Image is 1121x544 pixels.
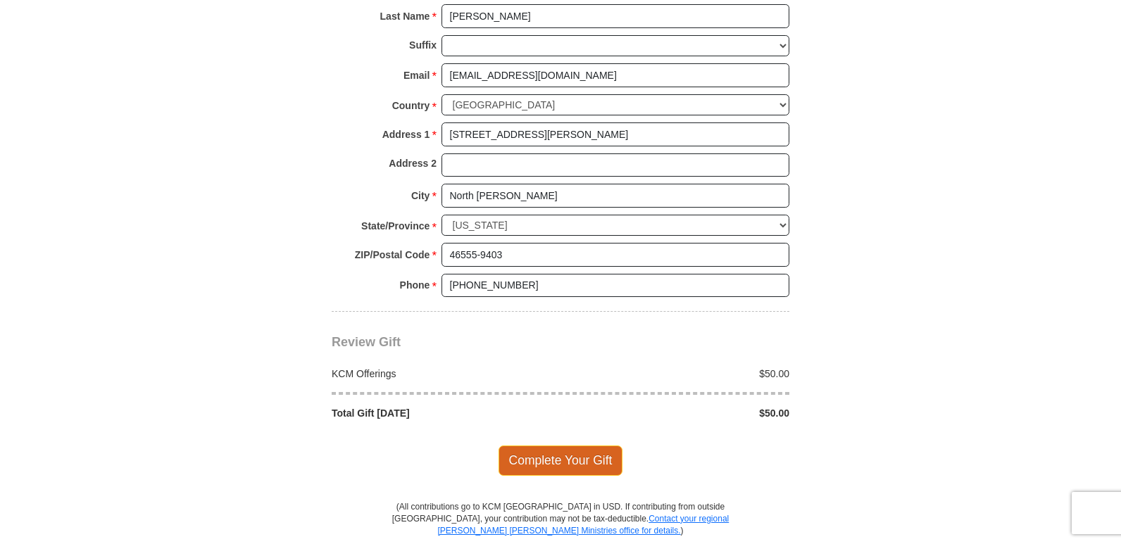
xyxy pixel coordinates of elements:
[411,186,430,205] strong: City
[392,96,430,115] strong: Country
[325,406,561,420] div: Total Gift [DATE]
[499,445,623,475] span: Complete Your Gift
[409,35,437,55] strong: Suffix
[403,65,430,85] strong: Email
[380,6,430,26] strong: Last Name
[361,216,430,236] strong: State/Province
[437,514,729,536] a: Contact your regional [PERSON_NAME] [PERSON_NAME] Ministries office for details.
[389,153,437,173] strong: Address 2
[355,245,430,265] strong: ZIP/Postal Code
[560,406,797,420] div: $50.00
[560,367,797,381] div: $50.00
[382,125,430,144] strong: Address 1
[325,367,561,381] div: KCM Offerings
[400,275,430,295] strong: Phone
[332,335,401,349] span: Review Gift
